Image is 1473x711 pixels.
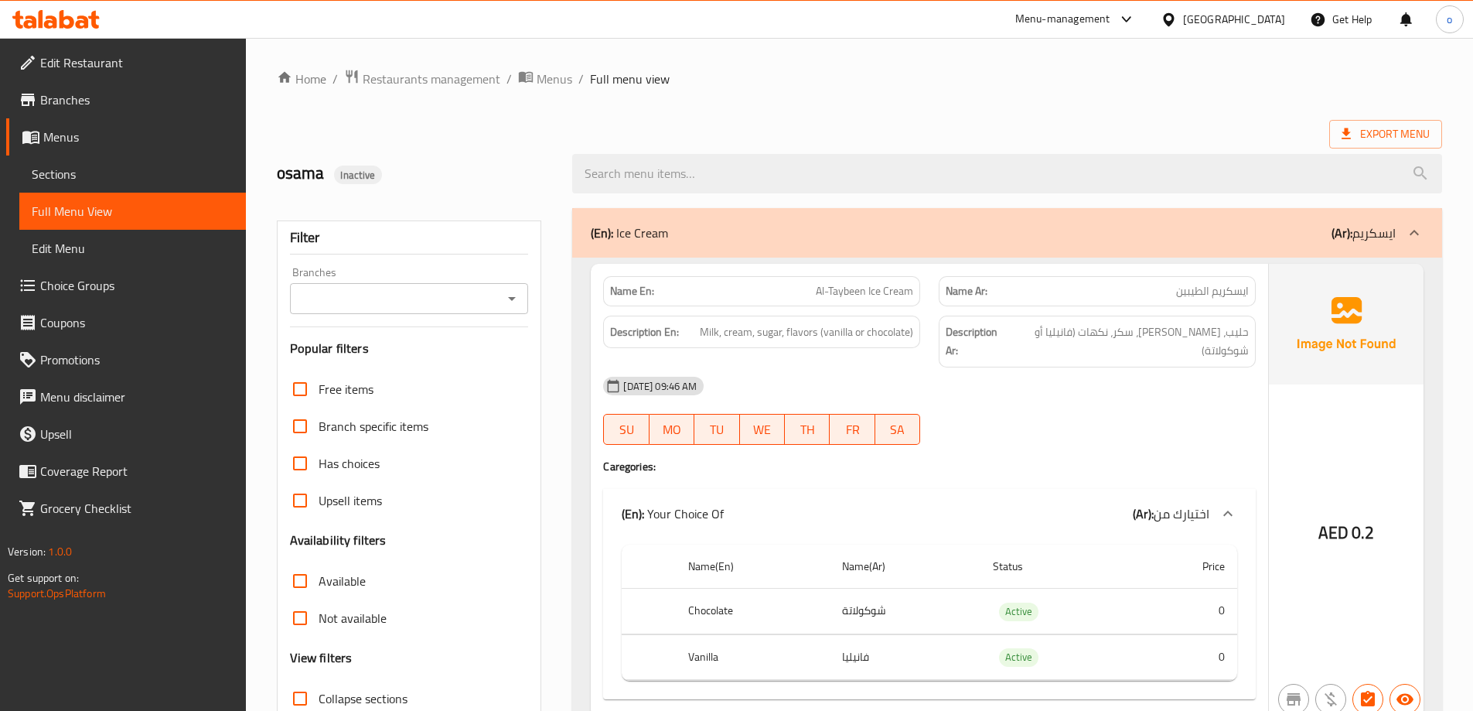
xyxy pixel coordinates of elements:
[518,69,572,89] a: Menus
[1009,323,1249,361] span: حليب، كريمة، سكر، نكهات (فانيليا أو شوكولاتة)
[319,689,407,708] span: Collapse sections
[6,453,246,490] a: Coverage Report
[40,91,234,109] span: Branches
[40,462,234,480] span: Coverage Report
[622,502,644,525] b: (En):
[6,267,246,304] a: Choice Groups
[8,568,79,588] span: Get support on:
[622,545,1237,681] table: choices table
[6,81,246,118] a: Branches
[1342,125,1430,144] span: Export Menu
[332,70,338,88] li: /
[791,419,823,441] span: TH
[746,419,779,441] span: WE
[501,288,523,309] button: Open
[676,545,830,589] th: Name(En)
[19,230,246,267] a: Edit Menu
[277,162,554,185] h2: osama
[1015,10,1110,29] div: Menu-management
[290,532,387,549] h3: Availability filters
[999,648,1038,666] span: Active
[740,414,785,445] button: WE
[830,545,980,589] th: Name(Ar)
[19,193,246,230] a: Full Menu View
[40,499,234,518] span: Grocery Checklist
[946,323,1006,361] strong: Description Ar:
[1318,518,1349,548] span: AED
[277,69,1442,89] nav: breadcrumb
[946,283,987,299] strong: Name Ar:
[572,208,1442,258] div: (En): Ice Cream(Ar):ايسكريم
[334,168,381,183] span: Inactive
[590,70,670,88] span: Full menu view
[32,165,234,183] span: Sections
[578,70,584,88] li: /
[277,70,326,88] a: Home
[319,572,366,590] span: Available
[363,70,500,88] span: Restaurants management
[603,538,1256,699] div: (En): Ice Cream(Ar):ايسكريم
[694,414,739,445] button: TU
[980,545,1134,589] th: Status
[610,419,643,441] span: SU
[785,414,830,445] button: TH
[1352,518,1374,548] span: 0.2
[6,304,246,341] a: Coupons
[1331,224,1396,242] p: ايسكريم
[319,454,380,473] span: Has choices
[700,323,913,342] span: Milk, cream, sugar, flavors (vanilla or chocolate)
[603,414,649,445] button: SU
[830,589,980,634] td: شوكولاتة
[43,128,234,146] span: Menus
[676,634,830,680] th: Vanilla
[19,156,246,193] a: Sections
[319,380,373,398] span: Free items
[830,414,875,445] button: FR
[319,491,382,510] span: Upsell items
[610,323,679,342] strong: Description En:
[881,419,914,441] span: SA
[656,419,688,441] span: MO
[1183,11,1285,28] div: [GEOGRAPHIC_DATA]
[572,154,1442,193] input: search
[1329,120,1442,149] span: Export Menu
[836,419,868,441] span: FR
[591,221,613,244] b: (En):
[6,341,246,378] a: Promotions
[816,283,913,299] span: Al-Taybeen Ice Cream
[6,490,246,527] a: Grocery Checklist
[537,70,572,88] span: Menus
[290,340,529,357] h3: Popular filters
[622,504,724,523] p: Your Choice Of
[40,53,234,72] span: Edit Restaurant
[6,118,246,156] a: Menus
[40,313,234,332] span: Coupons
[40,276,234,295] span: Choice Groups
[40,425,234,443] span: Upsell
[603,459,1256,474] h4: Caregories:
[1447,11,1452,28] span: o
[701,419,733,441] span: TU
[6,378,246,415] a: Menu disclaimer
[617,379,703,394] span: [DATE] 09:46 AM
[875,414,920,445] button: SA
[8,542,46,562] span: Version:
[610,283,654,299] strong: Name En:
[830,634,980,680] td: فانيليا
[1176,283,1249,299] span: ايسكريم الطيبين
[8,583,106,603] a: Support.OpsPlatform
[6,415,246,453] a: Upsell
[319,417,428,436] span: Branch specific items
[999,603,1038,621] div: Active
[32,202,234,220] span: Full Menu View
[32,239,234,258] span: Edit Menu
[1134,589,1237,634] td: 0
[344,69,500,89] a: Restaurants management
[6,44,246,81] a: Edit Restaurant
[319,609,387,627] span: Not available
[1134,545,1237,589] th: Price
[48,542,72,562] span: 1.0.0
[290,649,353,667] h3: View filters
[1134,634,1237,680] td: 0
